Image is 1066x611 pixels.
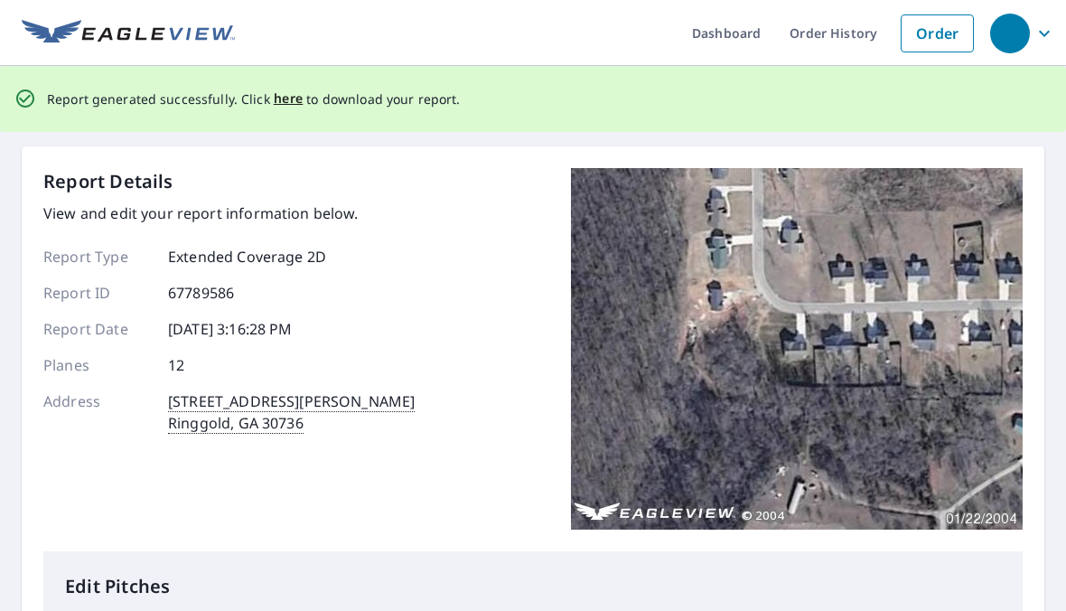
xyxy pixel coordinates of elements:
[168,318,293,340] p: [DATE] 3:16:28 PM
[47,88,461,110] p: Report generated successfully. Click to download your report.
[571,168,1023,530] img: Top image
[22,20,235,47] img: EV Logo
[43,202,415,224] p: View and edit your report information below.
[43,390,152,434] p: Address
[65,573,1001,600] p: Edit Pitches
[43,282,152,304] p: Report ID
[43,318,152,340] p: Report Date
[168,354,184,376] p: 12
[43,246,152,268] p: Report Type
[43,354,152,376] p: Planes
[168,282,234,304] p: 67789586
[168,246,326,268] p: Extended Coverage 2D
[901,14,974,52] a: Order
[43,168,173,195] p: Report Details
[274,88,304,110] button: here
